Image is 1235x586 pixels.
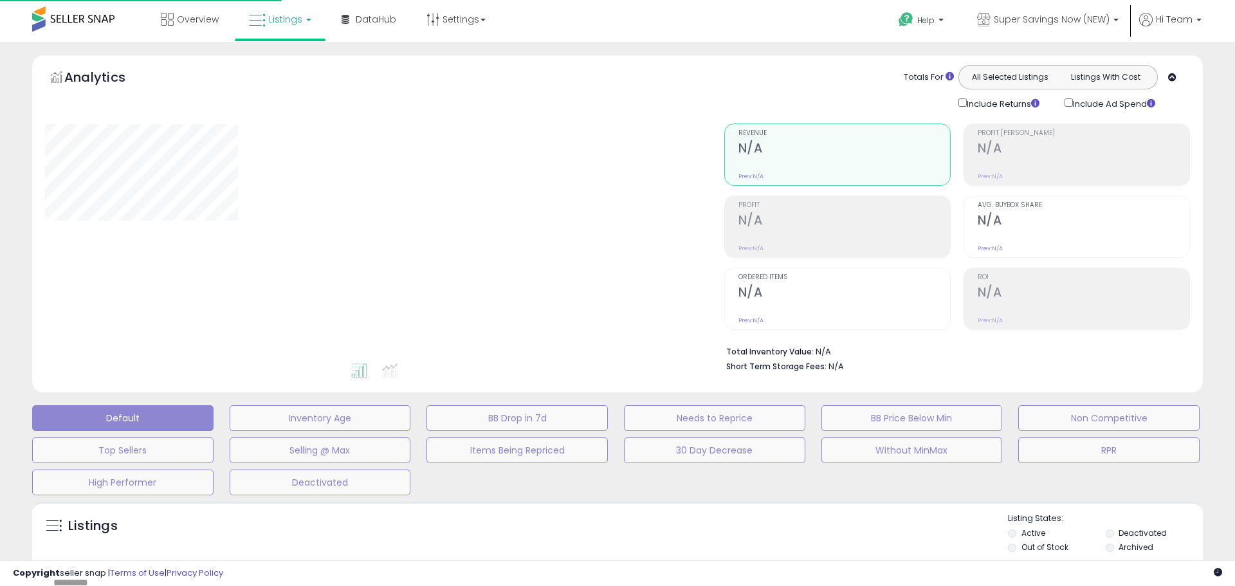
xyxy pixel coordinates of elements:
span: Revenue [738,130,950,137]
h5: Analytics [64,68,151,89]
small: Prev: N/A [738,316,764,324]
button: Inventory Age [230,405,411,431]
button: High Performer [32,470,214,495]
small: Prev: N/A [978,316,1003,324]
h2: N/A [738,141,950,158]
button: BB Price Below Min [821,405,1003,431]
button: Without MinMax [821,437,1003,463]
div: Include Returns [949,96,1055,111]
h2: N/A [738,285,950,302]
button: Listings With Cost [1057,69,1153,86]
button: All Selected Listings [962,69,1058,86]
button: Needs to Reprice [624,405,805,431]
small: Prev: N/A [738,244,764,252]
button: Deactivated [230,470,411,495]
button: Non Competitive [1018,405,1200,431]
h2: N/A [978,141,1189,158]
span: Profit [738,202,950,209]
span: Ordered Items [738,274,950,281]
span: N/A [828,360,844,372]
div: Totals For [904,71,954,84]
i: Get Help [898,12,914,28]
a: Hi Team [1139,13,1202,42]
button: Top Sellers [32,437,214,463]
span: Profit [PERSON_NAME] [978,130,1189,137]
span: Help [917,15,935,26]
li: N/A [726,343,1180,358]
b: Total Inventory Value: [726,346,814,357]
span: Hi Team [1156,13,1193,26]
small: Prev: N/A [978,244,1003,252]
div: seller snap | | [13,567,223,580]
button: Default [32,405,214,431]
span: Super Savings Now (NEW) [994,13,1110,26]
h2: N/A [978,213,1189,230]
a: Help [888,2,956,42]
h2: N/A [978,285,1189,302]
button: 30 Day Decrease [624,437,805,463]
strong: Copyright [13,567,60,579]
span: Listings [269,13,302,26]
span: Overview [177,13,219,26]
small: Prev: N/A [978,172,1003,180]
b: Short Term Storage Fees: [726,361,827,372]
span: DataHub [356,13,396,26]
button: RPR [1018,437,1200,463]
button: Items Being Repriced [426,437,608,463]
button: Selling @ Max [230,437,411,463]
span: ROI [978,274,1189,281]
span: Avg. Buybox Share [978,202,1189,209]
h2: N/A [738,213,950,230]
div: Include Ad Spend [1055,96,1176,111]
small: Prev: N/A [738,172,764,180]
button: BB Drop in 7d [426,405,608,431]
